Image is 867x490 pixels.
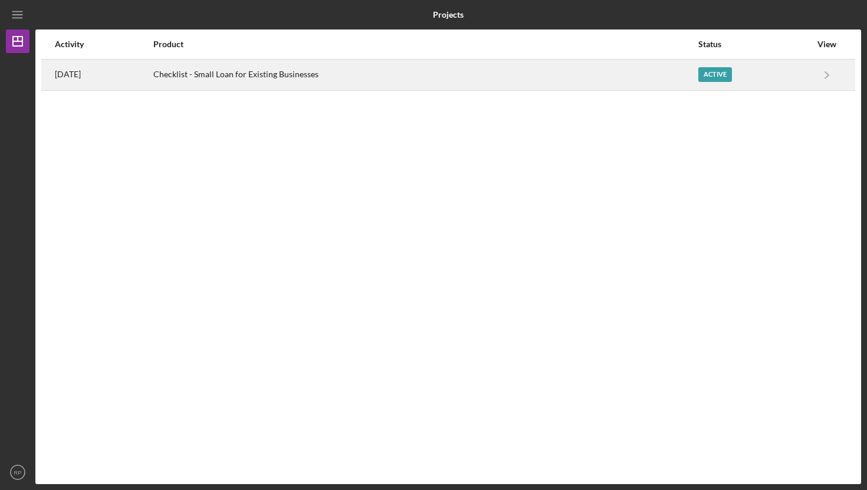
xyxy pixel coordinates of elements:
[55,40,152,49] div: Activity
[153,40,697,49] div: Product
[153,60,697,90] div: Checklist - Small Loan for Existing Businesses
[698,67,732,82] div: Active
[433,10,464,19] b: Projects
[6,461,29,484] button: RP
[14,469,21,476] text: RP
[55,70,81,79] time: 2025-09-10 19:06
[812,40,842,49] div: View
[698,40,811,49] div: Status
